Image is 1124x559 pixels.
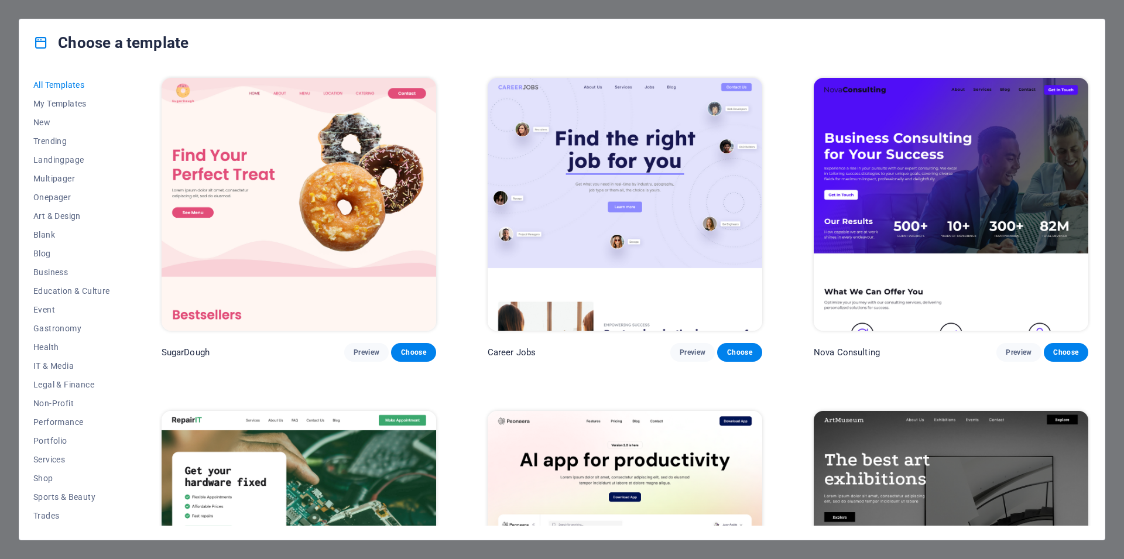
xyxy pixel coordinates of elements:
button: Sports & Beauty [33,488,110,506]
span: Services [33,455,110,464]
button: Art & Design [33,207,110,225]
span: Performance [33,417,110,427]
button: Choose [1044,343,1088,362]
span: IT & Media [33,361,110,371]
span: Portfolio [33,436,110,445]
button: Choose [717,343,762,362]
button: Travel [33,525,110,544]
img: SugarDough [162,78,436,331]
button: Blank [33,225,110,244]
button: Performance [33,413,110,431]
button: Event [33,300,110,319]
span: Blank [33,230,110,239]
span: Trades [33,511,110,520]
span: All Templates [33,80,110,90]
button: Preview [996,343,1041,362]
p: Career Jobs [488,347,536,358]
button: Preview [344,343,389,362]
button: New [33,113,110,132]
button: Preview [670,343,715,362]
span: Education & Culture [33,286,110,296]
button: IT & Media [33,356,110,375]
button: Non-Profit [33,394,110,413]
span: Health [33,342,110,352]
button: All Templates [33,76,110,94]
button: Multipager [33,169,110,188]
span: Trending [33,136,110,146]
button: Gastronomy [33,319,110,338]
button: Blog [33,244,110,263]
span: Preview [680,348,705,357]
span: Shop [33,474,110,483]
button: Shop [33,469,110,488]
button: Business [33,263,110,282]
p: Nova Consulting [814,347,880,358]
span: New [33,118,110,127]
span: Choose [400,348,426,357]
button: Education & Culture [33,282,110,300]
button: Health [33,338,110,356]
span: Preview [354,348,379,357]
img: Nova Consulting [814,78,1088,331]
span: Sports & Beauty [33,492,110,502]
span: Landingpage [33,155,110,164]
span: Legal & Finance [33,380,110,389]
span: Multipager [33,174,110,183]
button: Landingpage [33,150,110,169]
span: My Templates [33,99,110,108]
img: Career Jobs [488,78,762,331]
button: Choose [391,343,436,362]
button: Services [33,450,110,469]
span: Blog [33,249,110,258]
button: Onepager [33,188,110,207]
span: Art & Design [33,211,110,221]
button: My Templates [33,94,110,113]
span: Preview [1006,348,1032,357]
span: Event [33,305,110,314]
span: Gastronomy [33,324,110,333]
span: Non-Profit [33,399,110,408]
h4: Choose a template [33,33,189,52]
button: Trades [33,506,110,525]
button: Trending [33,132,110,150]
span: Choose [727,348,752,357]
span: Onepager [33,193,110,202]
span: Business [33,268,110,277]
button: Portfolio [33,431,110,450]
button: Legal & Finance [33,375,110,394]
span: Choose [1053,348,1079,357]
p: SugarDough [162,347,210,358]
